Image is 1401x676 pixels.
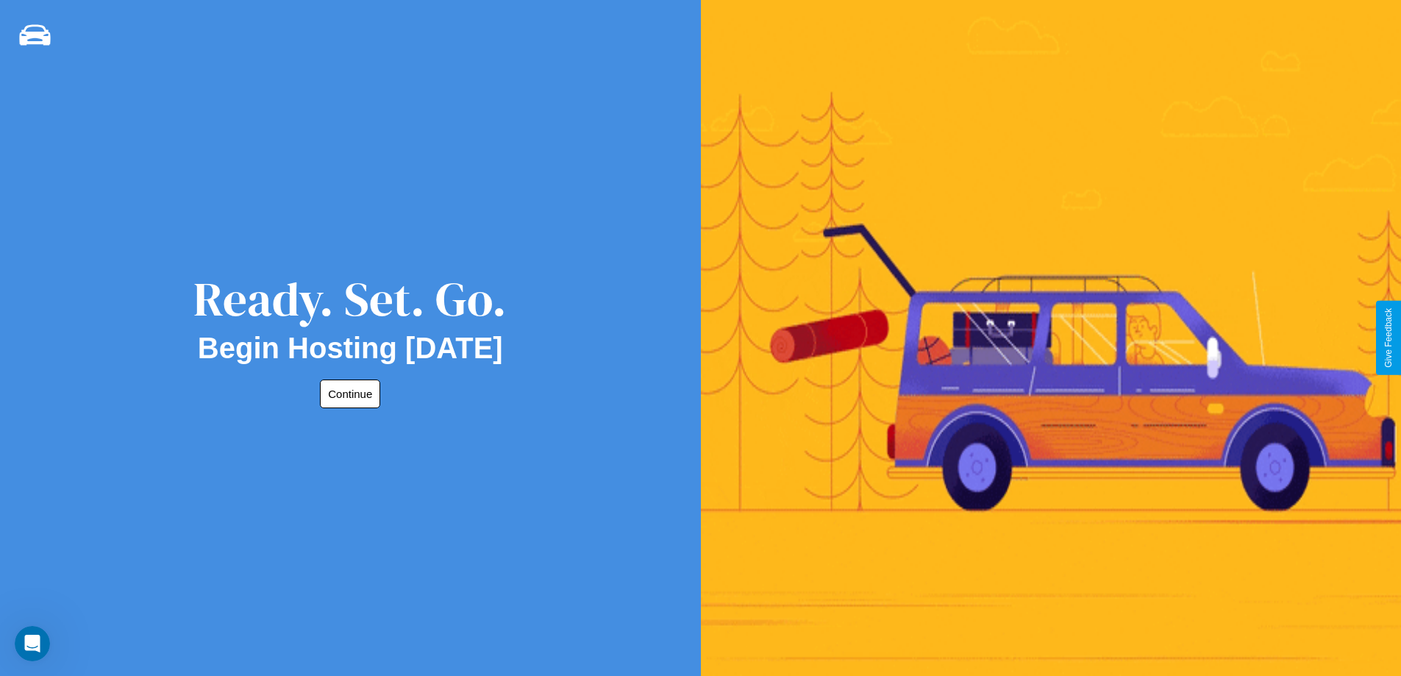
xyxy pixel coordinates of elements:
h2: Begin Hosting [DATE] [198,332,503,365]
iframe: Intercom live chat [15,626,50,661]
button: Continue [320,380,380,408]
div: Ready. Set. Go. [193,266,507,332]
div: Give Feedback [1383,308,1394,368]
